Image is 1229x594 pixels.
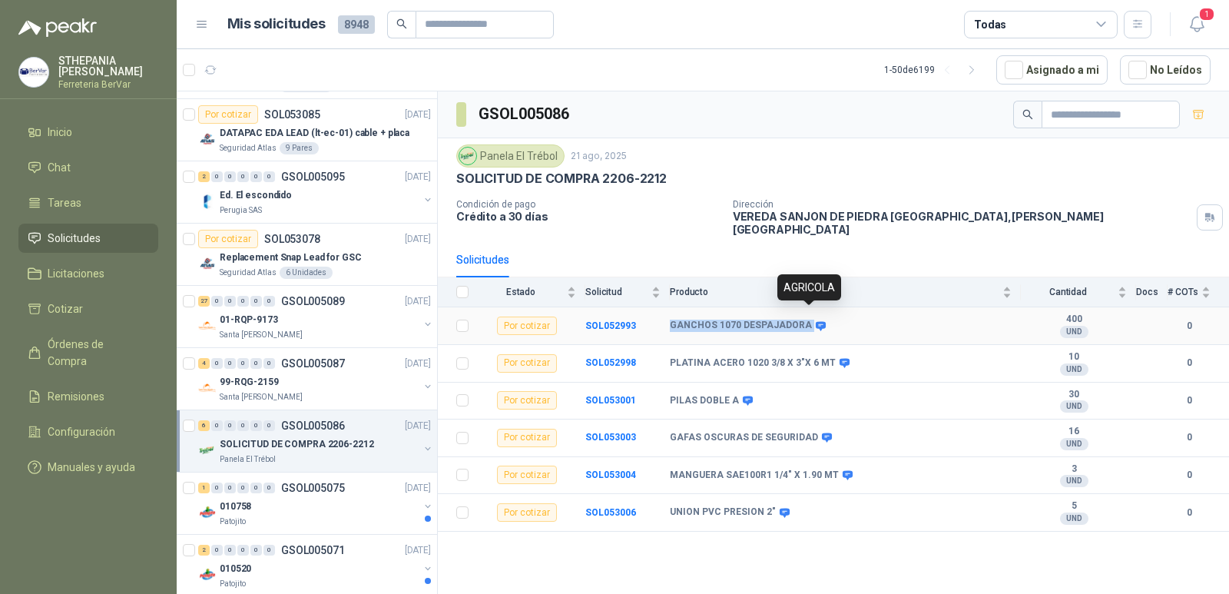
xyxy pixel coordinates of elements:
div: Todas [974,16,1006,33]
p: 21 ago, 2025 [571,149,627,164]
a: Inicio [18,118,158,147]
img: Company Logo [459,148,476,164]
div: 2 [198,545,210,556]
a: Por cotizarSOL053085[DATE] Company LogoDATAPAC EDA LEAD (lt-ec-01) cable + placaSeguridad Atlas9 ... [177,99,437,161]
div: 0 [211,296,223,307]
span: Tareas [48,194,81,211]
div: 0 [211,358,223,369]
th: Cantidad [1021,277,1136,307]
b: 30 [1021,389,1127,401]
div: 1 [198,483,210,493]
span: Estado [478,287,564,297]
div: 0 [263,358,275,369]
div: Panela El Trébol [456,144,565,168]
th: Estado [478,277,585,307]
div: 0 [250,545,262,556]
p: SOL053078 [264,234,320,244]
th: Docs [1136,277,1168,307]
p: Replacement Snap Lead for GSC [220,251,362,265]
div: 2 [198,171,210,182]
a: SOL052993 [585,320,636,331]
p: Crédito a 30 días [456,210,721,223]
div: 0 [237,483,249,493]
span: # COTs [1168,287,1198,297]
div: 0 [250,171,262,182]
div: 0 [237,358,249,369]
a: 27 0 0 0 0 0 GSOL005089[DATE] Company Logo01-RQP-9173Santa [PERSON_NAME] [198,292,434,341]
div: 0 [224,171,236,182]
p: 010758 [220,499,251,514]
div: Por cotizar [497,391,557,410]
p: Perugia SAS [220,204,262,217]
div: Por cotizar [497,429,557,447]
span: Manuales y ayuda [48,459,135,476]
div: 0 [211,171,223,182]
p: 01-RQP-9173 [220,313,278,327]
div: Por cotizar [497,466,557,484]
div: 27 [198,296,210,307]
span: 1 [1198,7,1215,22]
div: 0 [250,483,262,493]
img: Company Logo [198,441,217,460]
p: DATAPAC EDA LEAD (lt-ec-01) cable + placa [220,126,409,141]
div: 6 Unidades [280,267,333,279]
div: 0 [250,358,262,369]
a: 2 0 0 0 0 0 GSOL005071[DATE] Company Logo010520Patojito [198,541,434,590]
div: Por cotizar [198,105,258,124]
b: 3 [1021,463,1127,476]
p: SOLICITUD DE COMPRA 2206-2212 [220,437,374,452]
img: Logo peakr [18,18,97,37]
div: 0 [211,420,223,431]
img: Company Logo [198,566,217,584]
div: UND [1060,475,1088,487]
a: Configuración [18,417,158,446]
div: Solicitudes [456,251,509,268]
span: Cantidad [1021,287,1115,297]
a: Solicitudes [18,224,158,253]
p: [DATE] [405,543,431,558]
p: GSOL005071 [281,545,345,556]
span: Inicio [48,124,72,141]
p: Santa [PERSON_NAME] [220,329,303,341]
b: 0 [1168,319,1211,334]
div: 1 - 50 de 6199 [884,58,984,82]
span: Licitaciones [48,265,104,282]
p: 010520 [220,562,251,576]
div: 0 [263,545,275,556]
div: 0 [211,483,223,493]
span: search [396,18,407,29]
div: Por cotizar [497,317,557,335]
button: No Leídos [1120,55,1211,85]
p: Panela El Trébol [220,453,276,466]
th: Solicitud [585,277,670,307]
p: [DATE] [405,481,431,496]
div: 0 [224,483,236,493]
a: Remisiones [18,382,158,411]
p: GSOL005089 [281,296,345,307]
p: [DATE] [405,357,431,371]
div: AGRICOLA [777,274,841,300]
div: 0 [211,545,223,556]
b: SOL053006 [585,507,636,518]
span: Configuración [48,423,115,440]
p: Dirección [733,199,1191,210]
p: SOLICITUD DE COMPRA 2206-2212 [456,171,667,187]
a: 2 0 0 0 0 0 GSOL005095[DATE] Company LogoEd. El escondidoPerugia SAS [198,168,434,217]
b: SOL053001 [585,395,636,406]
div: UND [1060,400,1088,413]
img: Company Logo [198,379,217,397]
b: 0 [1168,356,1211,370]
b: 0 [1168,430,1211,445]
p: GSOL005095 [281,171,345,182]
b: MANGUERA SAE100R1 1/4" X 1.90 MT [670,470,839,482]
div: 0 [263,171,275,182]
b: GANCHOS 1070 DESPAJADORA [670,320,812,332]
p: 99-RQG-2159 [220,375,279,390]
a: Cotizar [18,294,158,324]
p: [DATE] [405,294,431,309]
div: UND [1060,326,1088,338]
p: GSOL005086 [281,420,345,431]
span: Remisiones [48,388,104,405]
div: 9 Pares [280,142,319,154]
div: 0 [237,171,249,182]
